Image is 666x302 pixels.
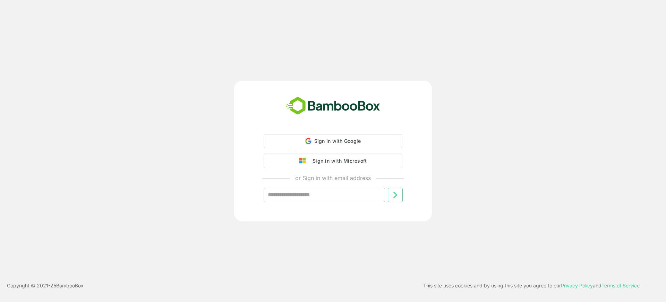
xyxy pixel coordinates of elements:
img: google [299,158,309,164]
a: Privacy Policy [561,283,593,288]
p: Copyright © 2021- 25 BambooBox [7,281,84,290]
button: Sign in with Microsoft [264,154,402,168]
a: Terms of Service [601,283,640,288]
p: This site uses cookies and by using this site you agree to our and [423,281,640,290]
div: Sign in with Microsoft [309,156,367,165]
p: or Sign in with email address [295,174,371,182]
span: Sign in with Google [314,138,361,144]
div: Sign in with Google [264,134,402,148]
img: bamboobox [282,95,384,117]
